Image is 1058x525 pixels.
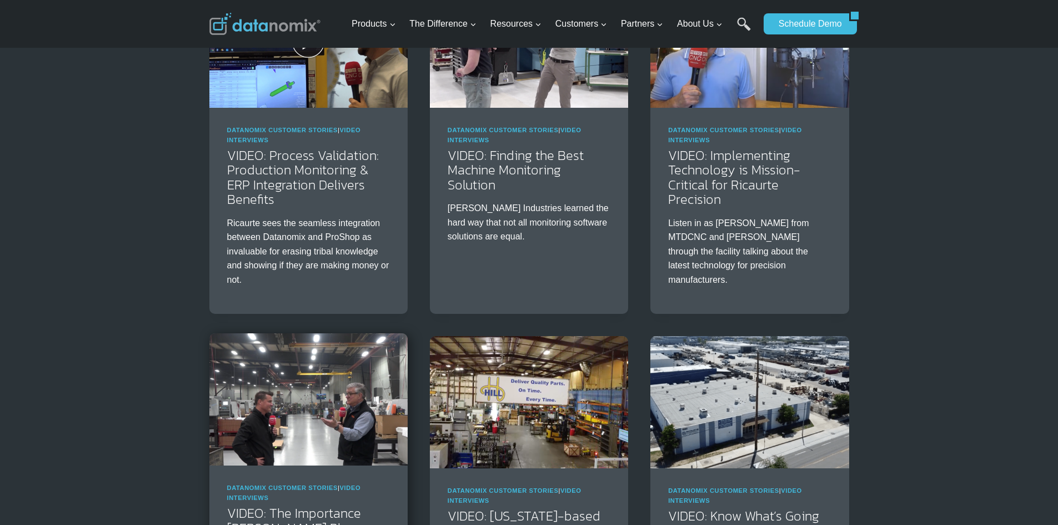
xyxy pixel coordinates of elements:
a: Video Interviews [668,487,802,504]
a: Search [737,17,751,42]
span: Resources [490,17,541,31]
p: Listen in as [PERSON_NAME] from MTDCNC and [PERSON_NAME] through the facility talking about the l... [668,216,831,287]
a: Datanomix Customer Stories [227,127,338,133]
a: Video Interviews [448,487,581,504]
a: Video Interviews [448,127,581,143]
p: Ricaurte sees the seamless integration between Datanomix and ProShop as invaluable for erasing tr... [227,216,390,287]
span: About Us [677,17,723,31]
span: The Difference [409,17,477,31]
nav: Primary Navigation [347,6,758,42]
span: | [448,487,581,504]
span: Products [352,17,395,31]
a: Datanomix Customer Stories [227,484,338,491]
a: VIDEO: Finding the Best Machine Monitoring Solution [448,146,584,194]
a: Datanomix Customer Stories [448,487,559,494]
a: Video Interviews [668,127,802,143]
img: Ricaurte Precision [650,336,849,468]
span: | [227,127,361,143]
img: Datanomix [209,13,320,35]
span: | [668,127,802,143]
span: | [448,127,581,143]
img: Hill Manufacturing Shop Floor [430,336,628,468]
a: Schedule Demo [764,13,849,34]
span: | [227,484,361,501]
p: [PERSON_NAME] Industries learned the hard way that not all monitoring software solutions are equal. [448,201,610,244]
a: Datanomix Customer Stories [668,127,779,133]
span: | [668,487,802,504]
a: Video Interviews [227,484,361,501]
a: VIDEO: Implementing Technology is Mission-Critical for Ricaurte Precision [668,146,800,209]
iframe: Popup CTA [6,297,178,519]
a: VIDEO: Process Validation: Production Monitoring & ERP Integration Delivers Benefits [227,146,379,209]
img: Rolar Product Trains Employees with Datanomix [209,333,408,466]
a: Datanomix Customer Stories [668,487,779,494]
a: Datanomix Customer Stories [448,127,559,133]
span: Partners [621,17,663,31]
span: Customers [555,17,607,31]
a: Video Interviews [227,127,361,143]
